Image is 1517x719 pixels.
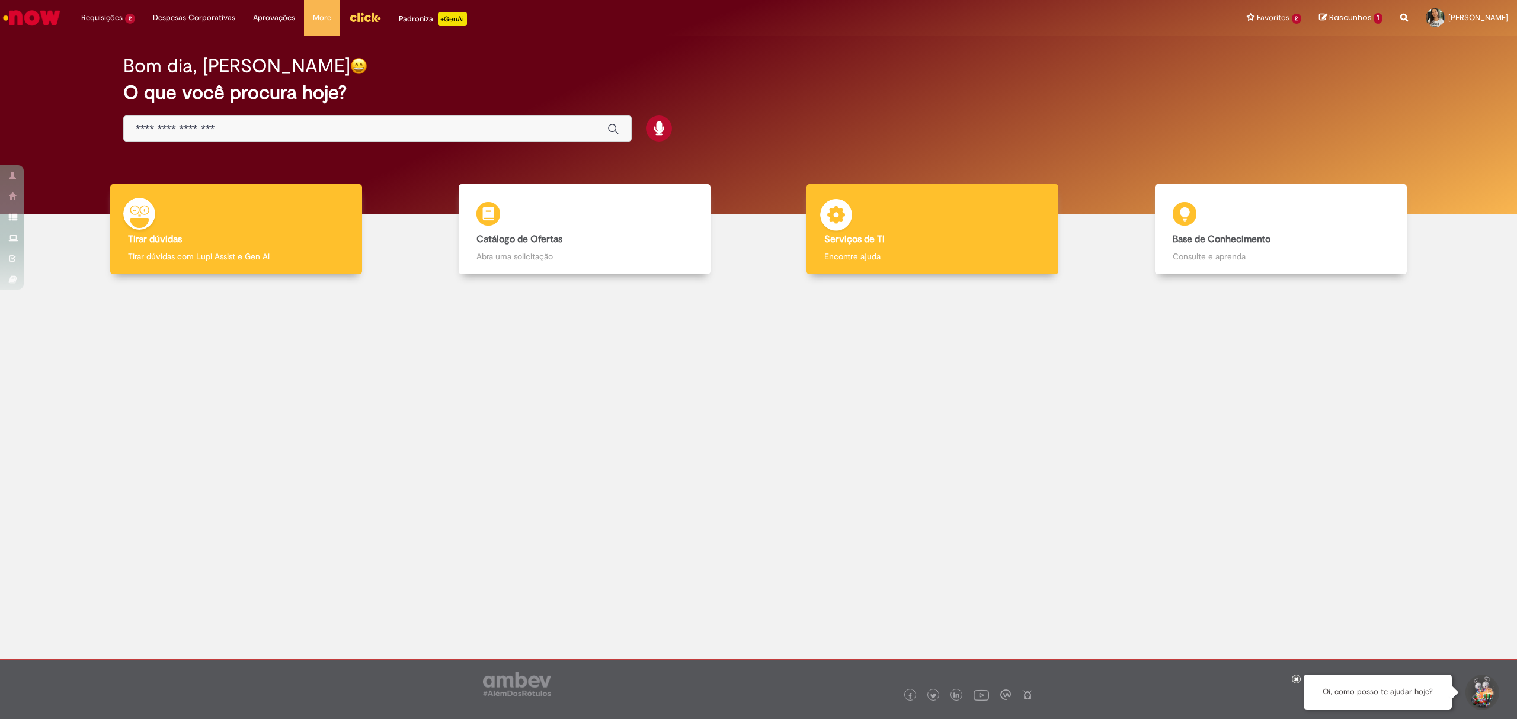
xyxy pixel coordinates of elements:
[81,12,123,24] span: Requisições
[438,12,467,26] p: +GenAi
[1292,14,1302,24] span: 2
[123,82,1394,103] h2: O que você procura hoje?
[1319,12,1382,24] a: Rascunhos
[123,56,350,76] h2: Bom dia, [PERSON_NAME]
[1,6,62,30] img: ServiceNow
[907,693,913,699] img: logo_footer_facebook.png
[1000,689,1011,700] img: logo_footer_workplace.png
[974,687,989,702] img: logo_footer_youtube.png
[1257,12,1289,24] span: Favoritos
[1173,251,1389,262] p: Consulte e aprenda
[253,12,295,24] span: Aprovações
[1448,12,1508,23] span: [PERSON_NAME]
[1022,689,1033,700] img: logo_footer_naosei.png
[128,251,344,262] p: Tirar dúvidas com Lupi Assist e Gen Ai
[411,184,759,275] a: Catálogo de Ofertas Abra uma solicitação
[1374,13,1382,24] span: 1
[1304,675,1452,710] div: Oi, como posso te ajudar hoje?
[1107,184,1455,275] a: Base de Conhecimento Consulte e aprenda
[313,12,331,24] span: More
[758,184,1107,275] a: Serviços de TI Encontre ajuda
[1464,675,1499,710] button: Iniciar Conversa de Suporte
[62,184,411,275] a: Tirar dúvidas Tirar dúvidas com Lupi Assist e Gen Ai
[953,692,959,699] img: logo_footer_linkedin.png
[153,12,235,24] span: Despesas Corporativas
[476,251,693,262] p: Abra uma solicitação
[824,251,1041,262] p: Encontre ajuda
[483,672,551,696] img: logo_footer_ambev_rotulo_gray.png
[930,693,936,699] img: logo_footer_twitter.png
[125,14,135,24] span: 2
[399,12,467,26] div: Padroniza
[1173,233,1270,245] b: Base de Conhecimento
[824,233,885,245] b: Serviços de TI
[349,8,381,26] img: click_logo_yellow_360x200.png
[350,57,367,75] img: happy-face.png
[128,233,182,245] b: Tirar dúvidas
[476,233,562,245] b: Catálogo de Ofertas
[1329,12,1372,23] span: Rascunhos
